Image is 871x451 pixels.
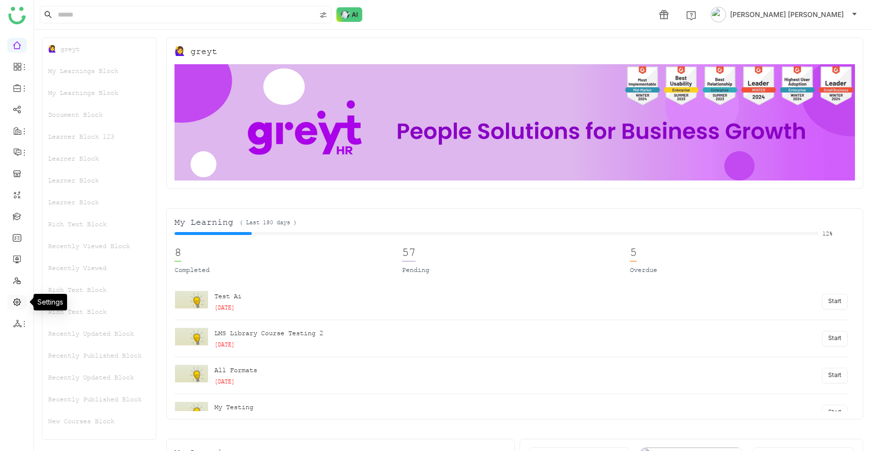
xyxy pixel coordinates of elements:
button: Start [822,294,848,309]
div: Rich Text Block [42,213,156,235]
div: LMS Library course testing 2 [214,328,323,338]
button: [PERSON_NAME] [PERSON_NAME] [709,7,859,22]
div: My Learnings Block [42,82,156,104]
span: My Learning [174,216,233,228]
span: [PERSON_NAME] [PERSON_NAME] [730,9,844,20]
span: [DATE] [214,304,235,311]
img: logo [8,7,26,24]
img: search-type.svg [319,11,327,19]
div: 🙋‍♀️ greyt [174,46,217,56]
img: help.svg [686,11,696,20]
div: test ai [214,291,242,301]
span: 12% [822,231,834,236]
span: [DATE] [214,341,235,348]
span: Start [828,334,841,343]
div: Learner Block [42,191,156,213]
div: All formats [214,365,257,375]
div: Recently Published Block [42,344,156,366]
div: Completed [174,265,392,275]
div: New Courses Block [42,410,156,432]
div: Rich Text Block [42,279,156,301]
div: 8 [174,245,181,262]
img: avatar [711,7,726,22]
div: 🙋‍♀️ greyt [42,38,156,60]
div: My Learnings Block [42,60,156,82]
button: Start [822,331,848,346]
div: 57 [402,245,416,262]
div: Overdue [630,265,848,275]
span: ( Last 180 days ) [239,217,297,228]
img: 68ca8a786afc163911e2cfd3 [174,64,855,180]
div: Recently Viewed [42,257,156,279]
div: Learner Block [42,147,156,169]
div: Rich Text Block [42,301,156,323]
span: Start [828,297,841,306]
div: Recently Viewed Block [42,235,156,257]
button: Start [822,405,848,420]
div: 5 [630,245,637,262]
span: Start [828,408,841,417]
div: Recently Updated Block [42,323,156,344]
div: Recently Updated Block [42,366,156,388]
div: Pending [402,265,620,275]
div: Settings [34,294,67,310]
div: Recently Published Block [42,388,156,410]
div: Learner Block 123 [42,126,156,147]
div: Learner Block [42,169,156,191]
button: Start [822,368,848,383]
span: [DATE] [214,378,235,385]
span: Start [828,371,841,380]
img: ask-buddy-normal.svg [336,7,363,22]
div: Document Block [42,104,156,126]
div: My testing [214,402,253,412]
